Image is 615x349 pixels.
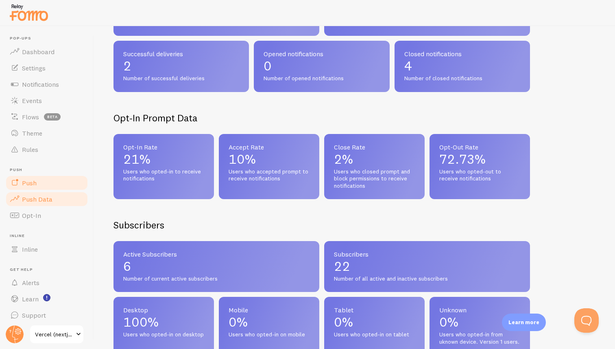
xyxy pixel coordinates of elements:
[113,112,530,124] h2: Opt-In Prompt Data
[123,331,204,338] span: Users who opted-in on desktop
[10,167,89,173] span: Push
[113,219,164,231] h2: Subscribers
[229,153,310,166] p: 10%
[229,316,310,329] p: 0%
[123,307,204,313] span: Desktop
[123,316,204,329] p: 100%
[502,314,546,331] div: Learn more
[5,109,89,125] a: Flows beta
[5,125,89,141] a: Theme
[439,307,520,313] span: Unknown
[334,260,520,273] p: 22
[5,141,89,158] a: Rules
[5,291,89,307] a: Learn
[404,59,520,72] p: 4
[5,307,89,323] a: Support
[439,153,520,166] p: 72.73%
[5,274,89,291] a: Alerts
[29,325,84,344] a: Vercel (nextjs Boilerplate Three Xi 61)
[22,195,52,203] span: Push Data
[10,36,89,41] span: Pop-ups
[123,260,310,273] p: 6
[22,48,55,56] span: Dashboard
[22,129,42,137] span: Theme
[123,275,310,283] span: Number of current active subscribers
[5,241,89,257] a: Inline
[10,267,89,272] span: Get Help
[22,295,39,303] span: Learn
[44,113,61,121] span: beta
[123,153,204,166] p: 21%
[22,145,38,154] span: Rules
[229,144,310,150] span: Accept Rate
[334,251,520,257] span: Subscribers
[22,279,39,287] span: Alerts
[22,245,38,253] span: Inline
[334,316,415,329] p: 0%
[229,168,310,182] span: Users who accepted prompt to receive notifications
[22,64,46,72] span: Settings
[22,179,37,187] span: Push
[5,60,89,76] a: Settings
[123,251,310,257] span: Active Subscribers
[334,307,415,313] span: Tablet
[22,311,46,319] span: Support
[574,308,599,333] iframe: Help Scout Beacon - Open
[35,329,74,339] span: Vercel (nextjs Boilerplate Three Xi 61)
[123,144,204,150] span: Opt-In Rate
[5,191,89,207] a: Push Data
[264,59,379,72] p: 0
[123,168,204,182] span: Users who opted-in to receive notifications
[264,75,379,82] span: Number of opened notifications
[123,59,239,72] p: 2
[264,50,379,57] span: Opened notifications
[439,144,520,150] span: Opt-Out Rate
[5,92,89,109] a: Events
[439,168,520,182] span: Users who opted-out to receive notifications
[334,168,415,190] span: Users who closed prompt and block permissions to receive notifications
[10,233,89,239] span: Inline
[334,331,415,338] span: Users who opted-in on tablet
[123,75,239,82] span: Number of successful deliveries
[123,50,239,57] span: Successful deliveries
[9,2,49,23] img: fomo-relay-logo-orange.svg
[5,44,89,60] a: Dashboard
[508,318,539,326] p: Learn more
[22,97,42,105] span: Events
[22,113,39,121] span: Flows
[229,331,310,338] span: Users who opted-in on mobile
[439,331,520,345] span: Users who opted-in from uknown device. Version 1 users.
[5,76,89,92] a: Notifications
[334,144,415,150] span: Close Rate
[5,175,89,191] a: Push
[43,294,50,301] svg: <p>Watch New Feature Tutorials!</p>
[404,50,520,57] span: Closed notifications
[229,307,310,313] span: Mobile
[404,75,520,82] span: Number of closed notifications
[439,316,520,329] p: 0%
[334,153,415,166] p: 2%
[334,275,520,283] span: Number of all active and inactive subscribers
[22,211,41,219] span: Opt-In
[5,207,89,224] a: Opt-In
[22,80,59,88] span: Notifications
